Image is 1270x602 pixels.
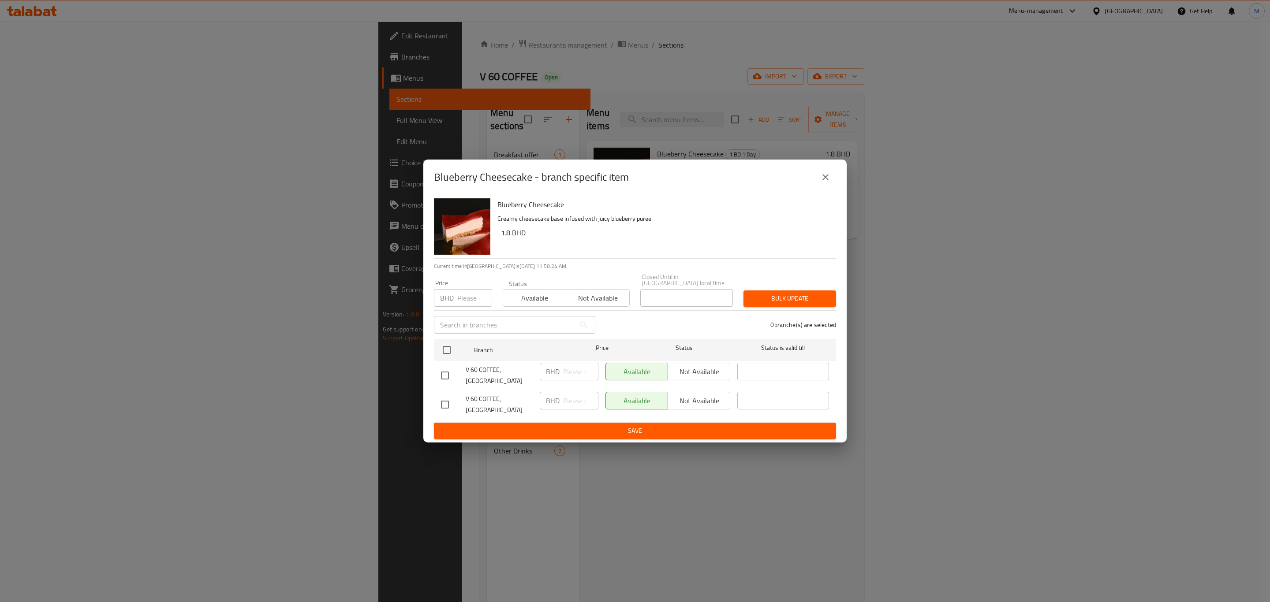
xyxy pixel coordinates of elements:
span: Available [507,292,563,305]
span: V 60 COFFEE, [GEOGRAPHIC_DATA] [466,394,533,416]
span: Save [441,425,829,436]
span: Branch [474,345,566,356]
input: Please enter price [457,289,492,307]
span: Bulk update [751,293,829,304]
span: Price [573,342,631,353]
p: Creamy cheesecake base infused with juicy blueberry puree [497,213,829,224]
input: Search in branches [434,316,575,334]
button: Bulk update [743,290,836,307]
h6: Blueberry Cheesecake [497,198,829,211]
h6: 1.8 BHD [501,227,829,239]
button: Available [503,289,566,307]
p: Current time in [GEOGRAPHIC_DATA] is [DATE] 11:58:24 AM [434,262,836,270]
button: Save [434,423,836,439]
span: Status [639,342,730,353]
h2: Blueberry Cheesecake - branch specific item [434,170,629,184]
span: Status is valid till [737,342,829,353]
span: V 60 COFFEE, [GEOGRAPHIC_DATA] [466,364,533,386]
p: 0 branche(s) are selected [770,320,836,329]
p: BHD [546,366,560,377]
p: BHD [440,293,454,303]
button: close [815,167,836,188]
img: Blueberry Cheesecake [434,198,490,255]
input: Please enter price [563,392,598,409]
input: Please enter price [563,363,598,380]
span: Not available [570,292,626,305]
p: BHD [546,395,560,406]
button: Not available [566,289,629,307]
